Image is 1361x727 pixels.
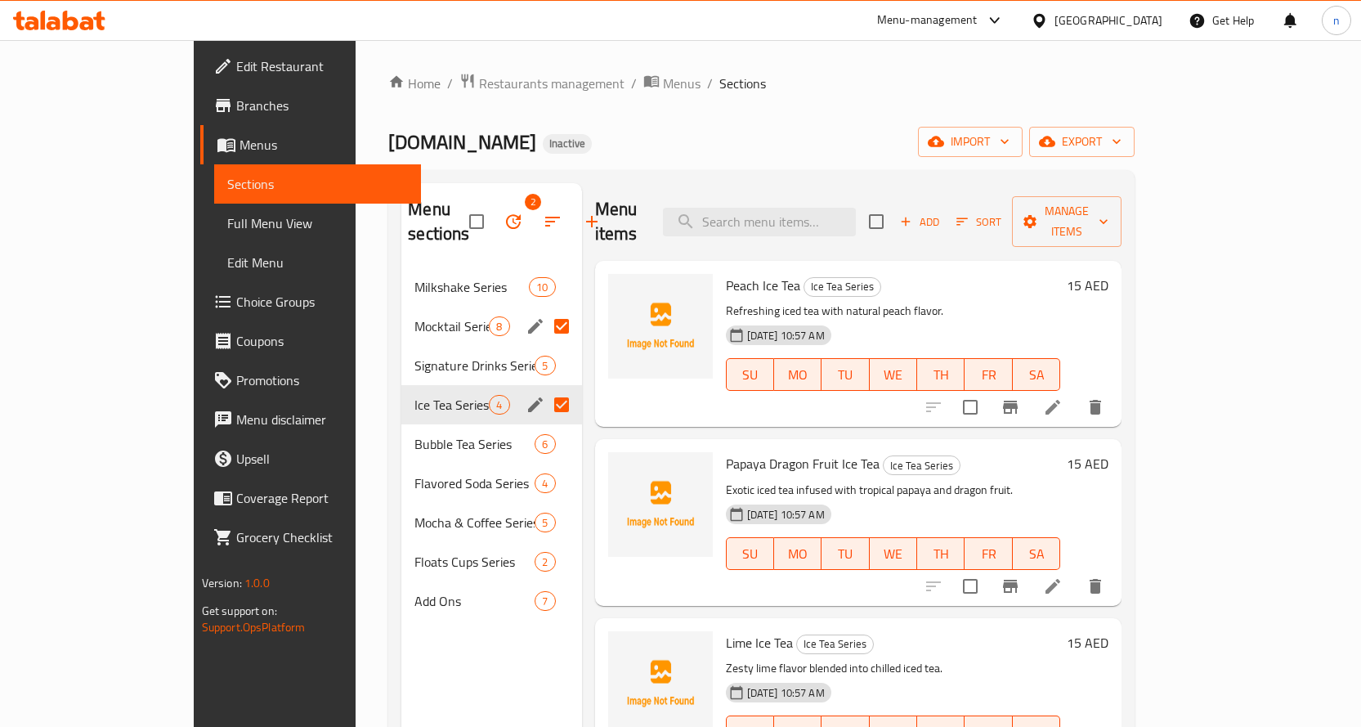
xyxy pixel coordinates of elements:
button: WE [870,537,917,570]
span: Papaya Dragon Fruit Ice Tea [726,451,880,476]
span: MO [781,542,815,566]
button: export [1029,127,1135,157]
li: / [447,74,453,93]
nav: Menu sections [401,261,581,627]
span: Menu disclaimer [236,410,408,429]
div: items [535,513,555,532]
p: Exotic iced tea infused with tropical papaya and dragon fruit. [726,480,1061,500]
a: Menus [643,73,701,94]
div: items [535,591,555,611]
div: Ice Tea Series [804,277,881,297]
span: Menus [663,74,701,93]
button: SU [726,537,774,570]
a: Promotions [200,361,421,400]
div: [GEOGRAPHIC_DATA] [1054,11,1162,29]
button: delete [1076,567,1115,606]
span: Add item [893,209,946,235]
span: Version: [202,572,242,594]
span: Sort [956,213,1001,231]
span: TU [828,363,862,387]
a: Menu disclaimer [200,400,421,439]
a: Grocery Checklist [200,518,421,557]
a: Edit Restaurant [200,47,421,86]
span: Restaurants management [479,74,625,93]
div: items [535,552,555,572]
a: Edit menu item [1043,397,1063,417]
div: Bubble Tea Series6 [401,424,581,464]
div: items [489,395,509,415]
a: Coupons [200,321,421,361]
span: Mocktail Series [414,316,489,336]
span: TU [828,542,862,566]
button: TU [822,358,869,391]
span: FR [971,542,1005,566]
span: 7 [535,594,554,609]
button: edit [523,314,548,339]
a: Coverage Report [200,478,421,518]
a: Restaurants management [459,73,625,94]
li: / [707,74,713,93]
div: Mocha & Coffee Series5 [401,503,581,542]
span: 2 [525,194,541,210]
span: WE [876,542,911,566]
span: TH [924,542,958,566]
span: FR [971,363,1005,387]
div: Inactive [543,134,592,154]
button: MO [774,537,822,570]
span: Sort sections [533,202,572,241]
span: WE [876,363,911,387]
span: SU [733,363,768,387]
a: Menus [200,125,421,164]
div: Milkshake Series10 [401,267,581,307]
span: Add [898,213,942,231]
span: 4 [490,397,508,413]
h2: Menu sections [408,197,469,246]
button: TU [822,537,869,570]
div: items [535,356,555,375]
span: 10 [530,280,554,295]
a: Choice Groups [200,282,421,321]
div: items [489,316,509,336]
h6: 15 AED [1067,452,1108,475]
span: 5 [535,515,554,531]
div: Flavored Soda Series [414,473,535,493]
img: Papaya Dragon Fruit Ice Tea [608,452,713,557]
button: MO [774,358,822,391]
span: SA [1019,363,1054,387]
span: Signature Drinks Series [414,356,535,375]
div: Flavored Soda Series4 [401,464,581,503]
span: Ice Tea Series [884,456,960,475]
span: Coverage Report [236,488,408,508]
span: import [931,132,1010,152]
span: Select all sections [459,204,494,239]
span: [DATE] 10:57 AM [741,685,831,701]
span: Edit Menu [227,253,408,272]
button: Manage items [1012,196,1121,247]
span: 4 [535,476,554,491]
button: SA [1013,358,1060,391]
span: Sections [227,174,408,194]
span: Upsell [236,449,408,469]
span: 1.0.0 [244,572,270,594]
a: Upsell [200,439,421,478]
span: Inactive [543,137,592,150]
span: Peach Ice Tea [726,273,800,298]
button: FR [965,537,1012,570]
span: Bulk update [494,202,533,241]
span: SU [733,542,768,566]
span: Select to update [953,569,987,604]
span: Ice Tea Series [414,395,489,415]
a: Branches [200,86,421,125]
span: Sections [719,74,766,93]
button: TH [917,358,965,391]
span: Ice Tea Series [797,635,873,653]
span: Grocery Checklist [236,527,408,547]
div: Bubble Tea Series [414,434,535,454]
div: Add Ons7 [401,581,581,621]
li: / [631,74,637,93]
button: Branch-specific-item [991,567,1030,606]
button: Sort [952,209,1005,235]
a: Edit menu item [1043,577,1063,596]
button: edit [523,393,548,417]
